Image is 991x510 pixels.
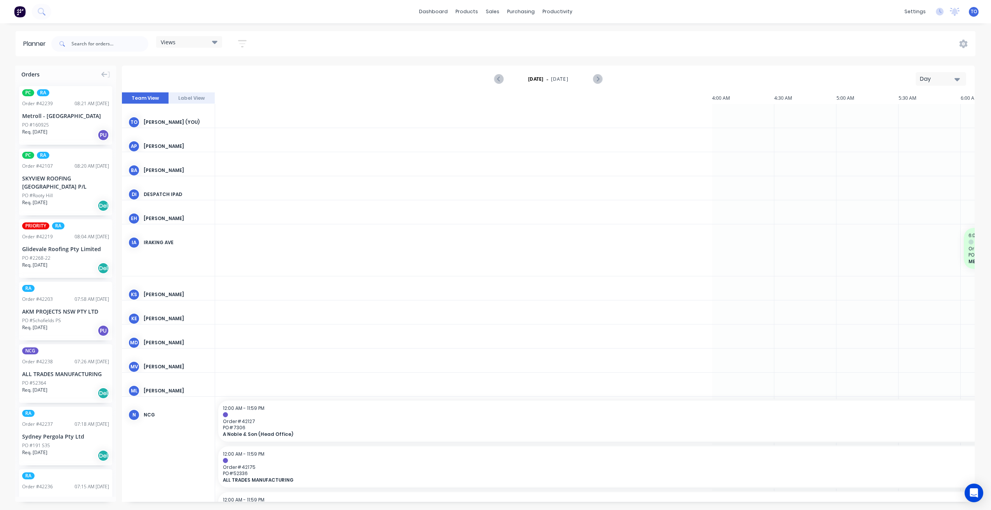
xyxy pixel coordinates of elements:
[22,387,47,394] span: Req. [DATE]
[128,165,140,176] div: BA
[528,76,544,83] strong: [DATE]
[22,370,109,378] div: ALL TRADES MANUFACTURING
[836,92,899,104] div: 5:00 AM
[128,361,140,373] div: MV
[920,75,956,83] div: Day
[21,70,40,78] span: Orders
[22,410,35,417] span: RA
[22,307,109,316] div: AKM PROJECTS NSW PTY LTD
[551,76,569,83] span: [DATE]
[22,380,46,387] div: PO #52364
[128,337,140,349] div: MD
[144,143,209,150] div: [PERSON_NAME]
[169,92,215,104] button: Label View
[22,483,53,490] div: Order # 42236
[75,358,109,365] div: 07:26 AM [DATE]
[22,199,47,206] span: Req. [DATE]
[128,141,140,152] div: AP
[22,495,109,503] div: Starline Building Pty Ltd
[546,75,548,84] span: -
[22,262,47,269] span: Req. [DATE]
[97,450,109,461] div: Del
[22,449,47,456] span: Req. [DATE]
[503,6,539,17] div: purchasing
[75,483,109,490] div: 07:15 AM [DATE]
[37,89,49,96] span: RA
[97,387,109,399] div: Del
[22,421,53,428] div: Order # 42237
[71,36,148,52] input: Search for orders...
[539,6,576,17] div: productivity
[22,347,38,354] span: NCG
[223,496,264,503] span: 12:00 AM - 11:59 PM
[22,222,49,229] span: PRIORITY
[144,239,209,246] div: Iraking Ave
[22,472,35,479] span: RA
[75,421,109,428] div: 07:18 AM [DATE]
[128,116,140,128] div: TO
[22,358,53,365] div: Order # 42238
[22,192,53,199] div: PO #Rooty Hill
[22,432,109,441] div: Sydney Pergola Pty Ltd
[22,112,109,120] div: Metroll - [GEOGRAPHIC_DATA]
[23,39,50,49] div: Planner
[128,237,140,248] div: IA
[22,324,47,331] span: Req. [DATE]
[144,411,209,418] div: NCG
[144,387,209,394] div: [PERSON_NAME]
[144,363,209,370] div: [PERSON_NAME]
[144,215,209,222] div: [PERSON_NAME]
[22,100,53,107] div: Order # 42239
[774,92,836,104] div: 4:30 AM
[75,100,109,107] div: 08:21 AM [DATE]
[22,89,34,96] span: PC
[161,38,176,46] span: Views
[22,163,53,170] div: Order # 42107
[128,409,140,421] div: N
[22,233,53,240] div: Order # 42219
[22,317,61,324] div: PO #Schofields PS
[22,255,50,262] div: PO #2268-22
[75,163,109,170] div: 08:20 AM [DATE]
[97,262,109,274] div: Del
[495,74,504,84] button: Previous page
[97,325,109,337] div: PU
[965,484,983,502] div: Open Intercom Messenger
[144,167,209,174] div: [PERSON_NAME]
[97,129,109,141] div: PU
[22,128,47,135] span: Req. [DATE]
[916,72,966,86] button: Day
[128,385,140,397] div: ML
[593,74,602,84] button: Next page
[144,291,209,298] div: [PERSON_NAME]
[128,289,140,300] div: KS
[128,313,140,324] div: KE
[22,121,49,128] div: PO #160925
[144,191,209,198] div: Despatch Ipad
[75,233,109,240] div: 08:04 AM [DATE]
[482,6,503,17] div: sales
[22,442,50,449] div: PO #191 S35
[75,296,109,303] div: 07:58 AM [DATE]
[22,152,34,159] span: PC
[128,213,140,224] div: EH
[122,92,169,104] button: Team View
[22,296,53,303] div: Order # 42203
[97,200,109,212] div: Del
[37,152,49,159] span: RA
[712,92,774,104] div: 4:00 AM
[452,6,482,17] div: products
[223,451,264,457] span: 12:00 AM - 11:59 PM
[22,285,35,292] span: RA
[144,119,209,126] div: [PERSON_NAME] (You)
[128,189,140,200] div: DI
[971,8,977,15] span: TO
[415,6,452,17] a: dashboard
[901,6,930,17] div: settings
[144,315,209,322] div: [PERSON_NAME]
[22,245,109,253] div: Glidevale Roofing Pty Limited
[14,6,26,17] img: Factory
[22,174,109,191] div: SKYVIEW ROOFING [GEOGRAPHIC_DATA] P/L
[52,222,64,229] span: RA
[223,405,264,411] span: 12:00 AM - 11:59 PM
